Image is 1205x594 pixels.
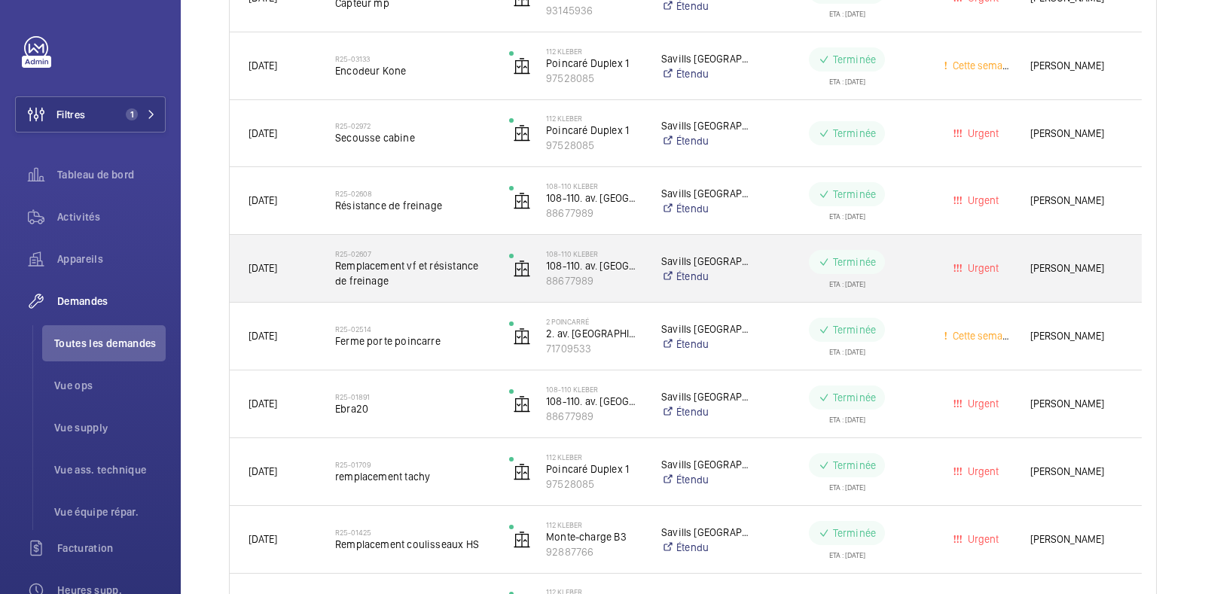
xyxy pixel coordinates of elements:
[546,71,642,86] p: 97528085
[335,63,490,78] span: Encodeur Kone
[661,389,750,404] p: Savills [GEOGRAPHIC_DATA]
[1030,57,1123,75] span: [PERSON_NAME]
[335,258,490,288] span: Remplacement vf et résistance de freinage
[829,477,865,491] div: ETA : [DATE]
[54,336,166,351] span: Toutes les demandes
[950,330,1017,342] span: Cette semaine
[661,269,750,284] a: Étendu
[829,274,865,288] div: ETA : [DATE]
[1030,125,1123,142] span: [PERSON_NAME]
[833,187,876,202] p: Terminée
[335,392,490,401] h2: R25-01891
[249,398,277,410] span: [DATE]
[1030,327,1123,345] span: [PERSON_NAME]
[1030,395,1123,413] span: [PERSON_NAME]
[335,469,490,484] span: remplacement tachy
[965,262,999,274] span: Urgent
[54,420,166,435] span: Vue supply
[833,52,876,67] p: Terminée
[661,525,750,540] p: Savills [GEOGRAPHIC_DATA]
[546,341,642,356] p: 71709533
[546,123,642,138] p: Poincaré Duplex 1
[57,251,166,267] span: Appareils
[833,322,876,337] p: Terminée
[661,51,750,66] p: Savills [GEOGRAPHIC_DATA]
[833,525,876,541] p: Terminée
[335,189,490,198] h2: R25-02608
[965,194,999,206] span: Urgent
[513,260,531,278] img: elevator.svg
[950,59,1017,72] span: Cette semaine
[335,528,490,537] h2: R25-01425
[249,127,277,139] span: [DATE]
[126,108,138,120] span: 1
[546,394,642,409] p: 108-110. av. [GEOGRAPHIC_DATA]
[249,59,277,72] span: [DATE]
[661,337,750,352] a: Étendu
[833,390,876,405] p: Terminée
[833,126,876,141] p: Terminée
[54,504,166,519] span: Vue équipe répar.
[546,56,642,71] p: Poincaré Duplex 1
[513,327,531,346] img: elevator.svg
[546,409,642,424] p: 88677989
[1030,192,1123,209] span: [PERSON_NAME]
[546,114,642,123] p: 112 Kleber
[661,404,750,419] a: Étendu
[335,54,490,63] h2: R25-03133
[54,378,166,393] span: Vue ops
[1030,531,1123,548] span: [PERSON_NAME]
[57,209,166,224] span: Activités
[546,520,642,529] p: 112 Kleber
[335,537,490,552] span: Remplacement coulisseaux HS
[661,118,750,133] p: Savills [GEOGRAPHIC_DATA]
[661,540,750,555] a: Étendu
[829,545,865,559] div: ETA : [DATE]
[546,477,642,492] p: 97528085
[1030,260,1123,277] span: [PERSON_NAME]
[1030,463,1123,480] span: [PERSON_NAME]
[335,130,490,145] span: Secousse cabine
[546,544,642,559] p: 92887766
[829,72,865,85] div: ETA : [DATE]
[57,167,166,182] span: Tableau de bord
[546,529,642,544] p: Monte-charge B3
[513,192,531,210] img: elevator.svg
[249,465,277,477] span: [DATE]
[965,127,999,139] span: Urgent
[335,401,490,416] span: Ebra20
[249,194,277,206] span: [DATE]
[513,531,531,549] img: elevator.svg
[546,3,642,18] p: 93145936
[546,452,642,461] p: 112 Kleber
[661,321,750,337] p: Savills [GEOGRAPHIC_DATA]
[546,258,642,273] p: 108-110. av. [GEOGRAPHIC_DATA]
[546,461,642,477] p: Poincaré Duplex 1
[546,206,642,221] p: 88677989
[965,398,999,410] span: Urgent
[829,410,865,423] div: ETA : [DATE]
[546,326,642,341] p: 2. av. [GEOGRAPHIC_DATA]
[249,262,277,274] span: [DATE]
[546,249,642,258] p: 108-110 Kleber
[54,462,166,477] span: Vue ass. technique
[829,206,865,220] div: ETA : [DATE]
[335,460,490,469] h2: R25-01709
[546,317,642,326] p: 2 Poincarré
[335,324,490,334] h2: R25-02514
[965,533,999,545] span: Urgent
[661,133,750,148] a: Étendu
[513,57,531,75] img: elevator.svg
[335,334,490,349] span: Ferme porte poincarre
[546,190,642,206] p: 108-110. av. [GEOGRAPHIC_DATA]
[829,4,865,17] div: ETA : [DATE]
[249,330,277,342] span: [DATE]
[335,121,490,130] h2: R25-02972
[546,273,642,288] p: 88677989
[829,342,865,355] div: ETA : [DATE]
[57,541,166,556] span: Facturation
[513,395,531,413] img: elevator.svg
[513,124,531,142] img: elevator.svg
[546,181,642,190] p: 108-110 Kleber
[335,198,490,213] span: Résistance de freinage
